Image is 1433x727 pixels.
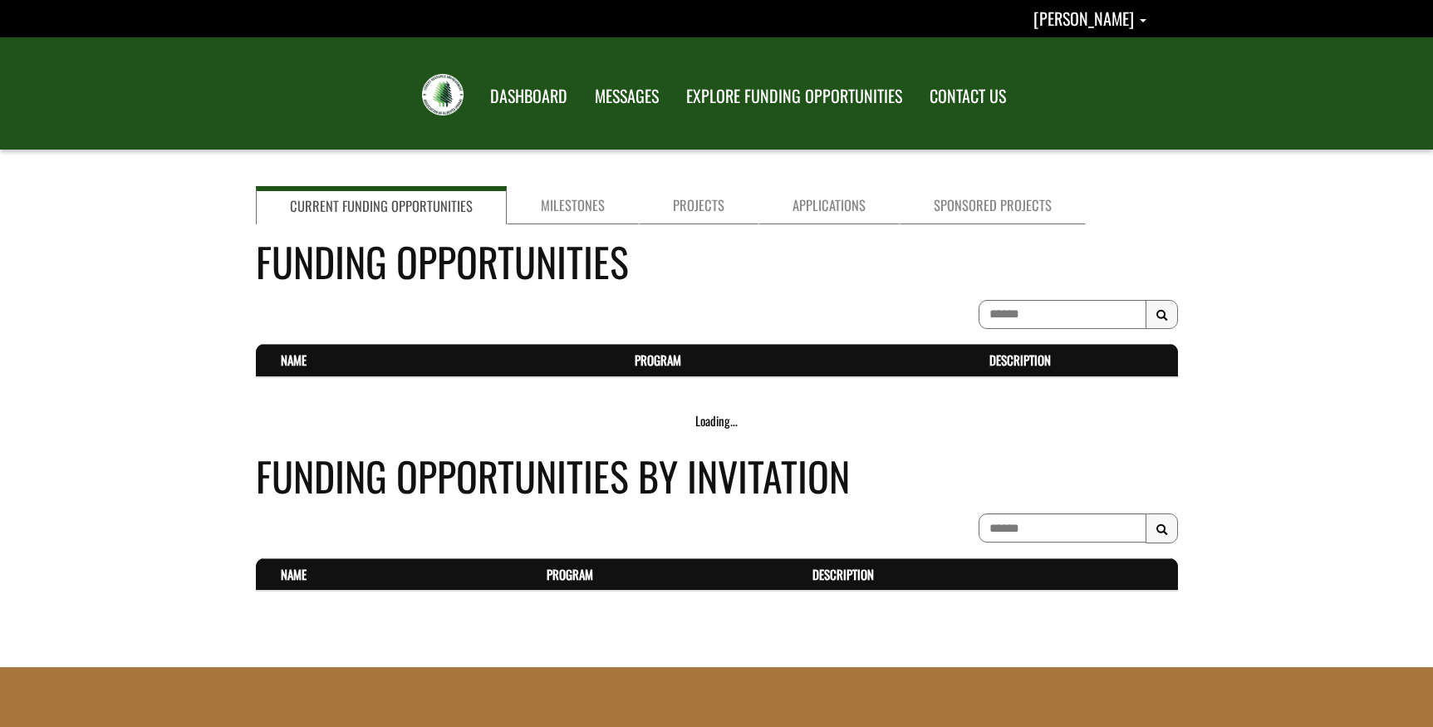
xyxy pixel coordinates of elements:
h4: Funding Opportunities [256,232,1178,291]
button: Search Results [1146,513,1178,543]
a: Applications [758,186,900,224]
a: Name [281,565,307,583]
a: Sponsored Projects [900,186,1086,224]
a: Description [812,565,874,583]
a: CONTACT US [917,76,1018,117]
a: MESSAGES [582,76,671,117]
a: Program [635,351,681,369]
input: To search on partial text, use the asterisk (*) wildcard character. [979,513,1146,543]
a: Current Funding Opportunities [256,186,507,224]
button: Search Results [1146,300,1178,330]
a: DASHBOARD [478,76,580,117]
div: There are no records to display. [256,626,1178,643]
div: Loading... [256,412,1178,430]
img: FRIAA Submissions Portal [422,74,464,115]
a: Milestones [507,186,639,224]
nav: Main Navigation [475,71,1018,117]
input: To search on partial text, use the asterisk (*) wildcard character. [979,300,1146,329]
h4: Funding Opportunities By Invitation [256,446,1178,505]
a: EXPLORE FUNDING OPPORTUNITIES [674,76,915,117]
span: [PERSON_NAME] [1033,6,1134,31]
a: Description [989,351,1051,369]
a: Name [281,351,307,369]
th: Actions [1142,558,1178,591]
a: Program [547,565,593,583]
a: Shannon Sexsmith [1033,6,1146,31]
a: Projects [639,186,758,224]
